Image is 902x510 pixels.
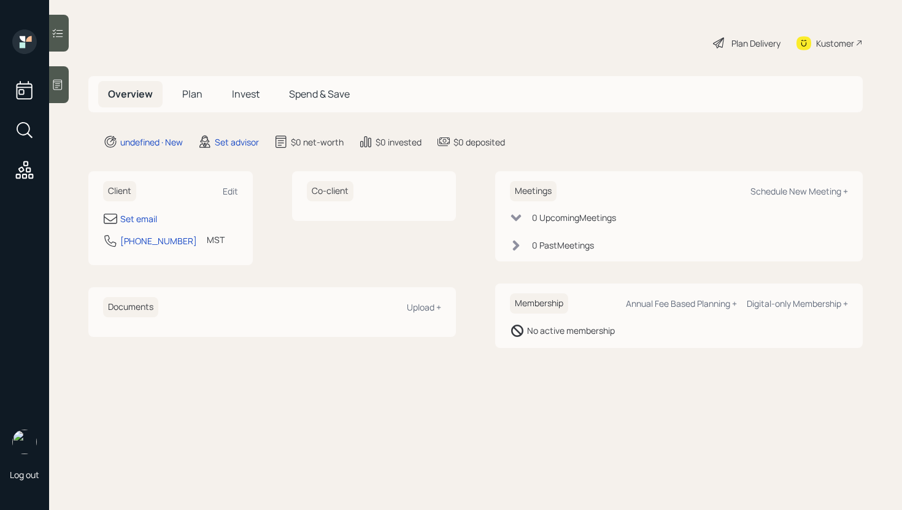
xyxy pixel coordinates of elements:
span: Spend & Save [289,87,350,101]
div: Set advisor [215,136,259,149]
h6: Co-client [307,181,353,201]
img: retirable_logo.png [12,430,37,454]
h6: Documents [103,297,158,317]
div: Log out [10,469,39,481]
div: Edit [223,185,238,197]
div: [PHONE_NUMBER] [120,234,197,247]
div: Set email [120,212,157,225]
div: Upload + [407,301,441,313]
div: Schedule New Meeting + [750,185,848,197]
div: Kustomer [816,37,854,50]
div: undefined · New [120,136,183,149]
span: Plan [182,87,202,101]
div: $0 invested [376,136,422,149]
div: Plan Delivery [731,37,781,50]
h6: Meetings [510,181,557,201]
div: No active membership [527,324,615,337]
div: MST [207,233,225,246]
span: Invest [232,87,260,101]
div: Digital-only Membership + [747,298,848,309]
h6: Client [103,181,136,201]
div: Annual Fee Based Planning + [626,298,737,309]
h6: Membership [510,293,568,314]
div: $0 net-worth [291,136,344,149]
div: $0 deposited [453,136,505,149]
span: Overview [108,87,153,101]
div: 0 Upcoming Meeting s [532,211,616,224]
div: 0 Past Meeting s [532,239,594,252]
